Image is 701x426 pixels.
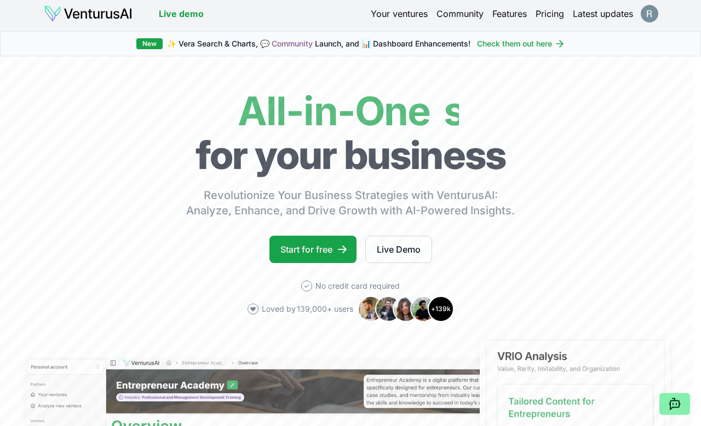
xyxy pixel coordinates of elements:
[272,39,313,48] a: Community
[536,7,564,20] a: Pricing
[492,7,527,20] a: Features
[358,296,384,322] img: Avatar 1
[167,38,470,49] span: ✨ Vera Search & Charts, 💬 Launch, and 📊 Dashboard Enhancements!
[393,296,419,322] img: Avatar 3
[641,5,658,22] img: ACg8ocK_BPSeuiGVf5cp8v5rbE86J7wk5H8bC_GSfY91bFXPGPck0w=s96-c
[573,7,633,20] a: Latest updates
[269,236,357,263] a: Start for free
[410,296,436,322] img: Avatar 4
[365,236,432,263] a: Live Demo
[159,7,204,20] a: Live demo
[136,38,163,49] div: New
[371,7,428,20] a: Your ventures
[477,38,565,49] a: Check them out here
[375,296,401,322] img: Avatar 2
[44,5,133,22] img: logo
[436,7,484,20] a: Community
